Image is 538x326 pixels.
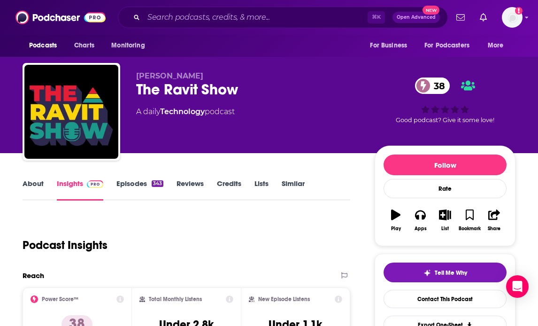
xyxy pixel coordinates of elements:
[23,37,69,54] button: open menu
[506,275,529,298] div: Open Intercom Messenger
[396,116,494,124] span: Good podcast? Give it some love!
[368,11,385,23] span: ⌘ K
[15,8,106,26] img: Podchaser - Follow, Share and Rate Podcasts
[384,155,507,175] button: Follow
[476,9,491,25] a: Show notifications dropdown
[116,179,163,201] a: Episodes343
[375,71,515,130] div: 38Good podcast? Give it some love!
[502,7,523,28] img: User Profile
[418,37,483,54] button: open menu
[160,107,205,116] a: Technology
[29,39,57,52] span: Podcasts
[282,179,305,201] a: Similar
[391,226,401,232] div: Play
[74,39,94,52] span: Charts
[423,6,439,15] span: New
[515,7,523,15] svg: Add a profile image
[105,37,157,54] button: open menu
[144,10,368,25] input: Search podcasts, credits, & more...
[118,7,448,28] div: Search podcasts, credits, & more...
[177,179,204,201] a: Reviews
[384,263,507,282] button: tell me why sparkleTell Me Why
[392,12,440,23] button: Open AdvancedNew
[68,37,100,54] a: Charts
[415,226,427,232] div: Apps
[453,9,469,25] a: Show notifications dropdown
[384,179,507,198] div: Rate
[424,39,469,52] span: For Podcasters
[459,226,481,232] div: Bookmark
[152,180,163,187] div: 343
[397,15,436,20] span: Open Advanced
[254,179,269,201] a: Lists
[481,37,515,54] button: open menu
[423,269,431,277] img: tell me why sparkle
[111,39,145,52] span: Monitoring
[424,78,450,94] span: 38
[488,39,504,52] span: More
[384,203,408,237] button: Play
[408,203,432,237] button: Apps
[370,39,407,52] span: For Business
[482,203,507,237] button: Share
[433,203,457,237] button: List
[415,78,450,94] a: 38
[23,238,108,252] h1: Podcast Insights
[23,179,44,201] a: About
[217,179,241,201] a: Credits
[384,290,507,308] a: Contact This Podcast
[488,226,500,232] div: Share
[23,271,44,280] h2: Reach
[363,37,419,54] button: open menu
[502,7,523,28] span: Logged in as saraatspark
[441,226,449,232] div: List
[502,7,523,28] button: Show profile menu
[435,269,467,277] span: Tell Me Why
[149,296,202,303] h2: Total Monthly Listens
[136,106,235,117] div: A daily podcast
[24,65,118,159] img: The Ravit Show
[258,296,310,303] h2: New Episode Listens
[42,296,78,303] h2: Power Score™
[457,203,482,237] button: Bookmark
[57,179,103,201] a: InsightsPodchaser Pro
[87,180,103,188] img: Podchaser Pro
[136,71,203,80] span: [PERSON_NAME]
